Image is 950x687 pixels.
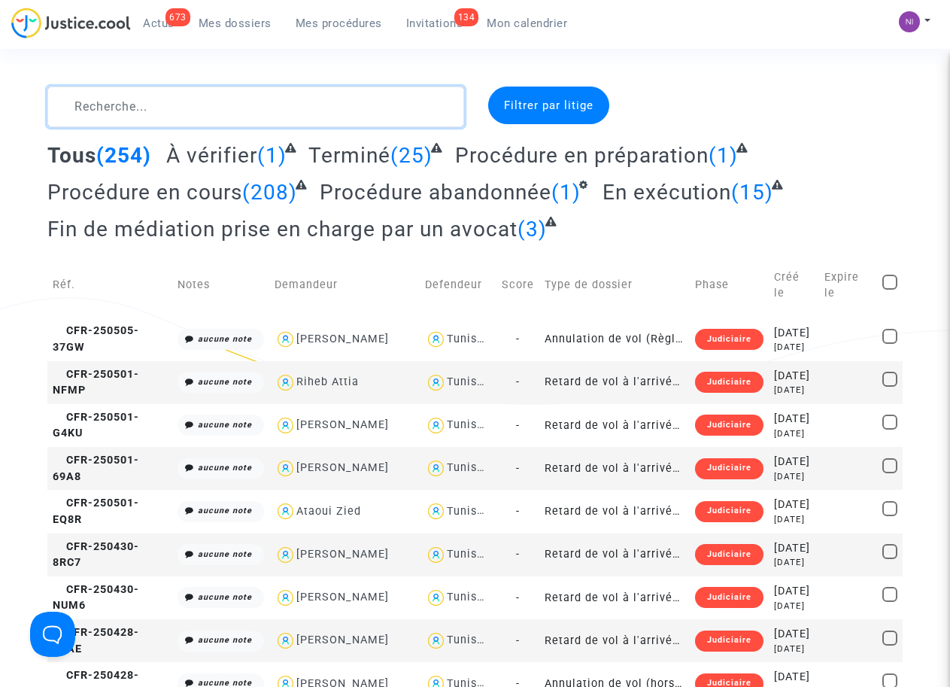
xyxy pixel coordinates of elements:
div: [DATE] [774,341,813,354]
div: Judiciaire [695,587,763,608]
td: Retard de vol à l'arrivée (Règlement CE n°261/2004) [539,361,690,404]
div: Judiciaire [695,329,763,350]
div: Judiciaire [695,458,763,479]
span: Filtrer par litige [504,99,593,112]
i: aucune note [198,506,252,515]
div: [PERSON_NAME] [296,461,389,474]
div: [DATE] [774,583,813,600]
td: Demandeur [269,253,420,318]
span: CFR-250501-G4KU [53,411,139,440]
div: 134 [454,8,479,26]
img: icon-user.svg [275,329,296,351]
span: Mon calendrier [487,17,567,30]
span: Tous [47,143,96,168]
td: Réf. [47,253,172,318]
div: [DATE] [774,368,813,385]
div: [PERSON_NAME] [296,418,389,431]
img: c72f9d9a6237a8108f59372fcd3655cf [899,11,920,32]
img: icon-user.svg [275,587,296,609]
span: (3) [517,217,547,242]
span: CFR-250505-37GW [53,324,139,354]
td: Retard de vol à l'arrivée (Règlement CE n°261/2004) [539,576,690,619]
img: icon-user.svg [275,544,296,566]
div: [PERSON_NAME] [296,333,389,345]
i: aucune note [198,334,252,344]
img: icon-user.svg [275,372,296,394]
img: icon-user.svg [425,457,447,479]
div: Judiciaire [695,631,763,652]
span: Mes dossiers [199,17,272,30]
span: CFR-250430-NUM6 [53,583,139,613]
td: Phase [690,253,769,318]
td: Retard de vol à l'arrivée (Règlement CE n°261/2004) [539,490,690,533]
div: [PERSON_NAME] [296,548,389,561]
td: Score [496,253,539,318]
div: [DATE] [774,626,813,643]
span: - [516,419,520,432]
span: Procédure abandonnée [320,180,551,205]
div: Tunisair [447,548,492,561]
div: [DATE] [774,669,813,685]
div: [DATE] [774,454,813,470]
div: [DATE] [774,427,813,440]
div: Tunisair [447,505,492,518]
div: [DATE] [774,540,813,557]
span: CFR-250501-EQ8R [53,497,139,526]
i: aucune note [198,635,252,645]
img: icon-user.svg [425,329,447,351]
span: - [516,333,520,345]
a: Mes procédures [284,12,394,35]
span: Procédure en préparation [455,143,709,168]
div: [PERSON_NAME] [296,634,389,646]
div: Riheb Attia [296,375,359,388]
img: icon-user.svg [275,630,296,652]
div: [DATE] [774,325,813,342]
div: Tunisair [447,634,492,646]
a: Mon calendrier [475,12,579,35]
td: Retard de vol à l'arrivée (Règlement CE n°261/2004) [539,533,690,576]
td: Defendeur [420,253,496,318]
td: Expire le [819,253,877,318]
div: Tunisair [447,418,492,431]
img: icon-user.svg [425,587,447,609]
div: [DATE] [774,556,813,569]
td: Créé le [769,253,818,318]
i: aucune note [198,592,252,602]
a: 673Actus [131,12,187,35]
img: jc-logo.svg [11,8,131,38]
div: Judiciaire [695,544,763,565]
span: - [516,591,520,604]
div: [DATE] [774,497,813,513]
div: [DATE] [774,513,813,526]
span: À vérifier [166,143,257,168]
div: [DATE] [774,470,813,483]
img: icon-user.svg [275,415,296,436]
img: icon-user.svg [425,372,447,394]
span: Procédure en cours [47,180,242,205]
div: [DATE] [774,411,813,427]
div: [DATE] [774,600,813,613]
span: Fin de médiation prise en charge par un avocat [47,217,517,242]
img: icon-user.svg [425,630,447,652]
span: (15) [731,180,773,205]
span: (208) [242,180,297,205]
td: Type de dossier [539,253,690,318]
td: Retard de vol à l'arrivée (Règlement CE n°261/2004) [539,404,690,447]
i: aucune note [198,420,252,430]
span: (25) [390,143,433,168]
td: Retard de vol à l'arrivée (hors UE - Convention de [GEOGRAPHIC_DATA]) [539,619,690,662]
span: Actus [143,17,175,30]
div: Judiciaire [695,372,763,393]
span: (1) [709,143,738,168]
i: aucune note [198,549,252,559]
iframe: Help Scout Beacon - Open [30,612,75,657]
span: (1) [551,180,581,205]
span: - [516,634,520,647]
a: 134Invitations [394,12,475,35]
span: - [516,548,520,561]
span: En exécution [602,180,731,205]
span: Mes procédures [296,17,382,30]
div: Tunisair [447,375,492,388]
td: Retard de vol à l'arrivée (Règlement CE n°261/2004) [539,447,690,490]
div: Ataoui Zied [296,505,361,518]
